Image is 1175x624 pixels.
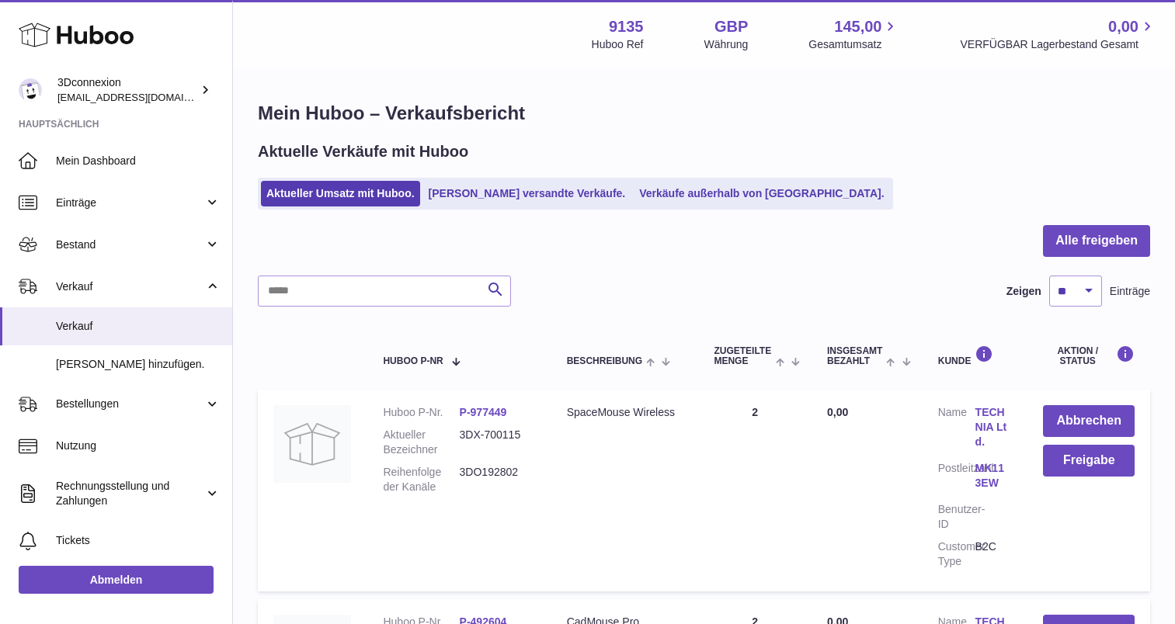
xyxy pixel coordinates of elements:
a: TECHNIA Ltd. [975,405,1013,449]
span: Insgesamt bezahlt [827,346,882,366]
dt: Postleitzahl [938,461,975,494]
dt: Name [938,405,975,453]
dt: Huboo P-Nr. [383,405,459,420]
span: Tickets [56,533,221,548]
a: [PERSON_NAME] versandte Verkäufe. [423,181,631,206]
span: Nutzung [56,439,221,453]
div: Währung [704,37,749,52]
dt: Customer Type [938,539,975,569]
dt: Benutzer-ID [938,502,975,532]
div: SpaceMouse Wireless [567,405,683,420]
label: Zeigen [1006,284,1041,299]
span: Huboo P-Nr [383,356,443,366]
span: Einträge [1110,284,1150,299]
a: Abmelden [19,566,214,594]
dt: Reihenfolge der Kanäle [383,465,459,494]
span: 0,00 [1108,16,1138,37]
a: Verkäufe außerhalb von [GEOGRAPHIC_DATA]. [634,181,889,206]
a: P-977449 [460,406,507,418]
span: Gesamtumsatz [808,37,899,52]
strong: 9135 [609,16,644,37]
button: Abbrechen [1043,405,1135,437]
a: 145,00 Gesamtumsatz [808,16,899,52]
img: order_eu@3dconnexion.com [19,78,42,102]
span: 0,00 [827,406,848,418]
a: Aktueller Umsatz mit Huboo. [261,181,420,206]
dd: B2C [975,539,1013,569]
dd: 3DX-700115 [460,428,536,457]
td: 2 [698,390,812,591]
span: ZUGETEILTE Menge [714,346,771,366]
span: Verkauf [56,319,221,334]
span: VERFÜGBAR Lagerbestand Gesamt [960,37,1156,52]
span: Bestand [56,237,204,252]
span: Bestellungen [56,397,204,411]
span: [EMAIL_ADDRESS][DOMAIN_NAME] [57,91,228,103]
button: Freigabe [1043,445,1135,477]
span: Beschreibung [567,356,642,366]
div: Aktion / Status [1043,345,1135,366]
span: Verkauf [56,279,204,294]
dt: Aktueller Bezeichner [383,428,459,457]
img: no-photo.jpg [273,405,351,483]
span: 145,00 [834,16,881,37]
div: Kunde [938,345,1013,366]
button: Alle freigeben [1043,225,1150,257]
span: Mein Dashboard [56,154,221,168]
strong: GBP [714,16,748,37]
span: Einträge [56,196,204,210]
span: [PERSON_NAME] hinzufügen. [56,357,221,372]
h2: Aktuelle Verkäufe mit Huboo [258,141,468,162]
h1: Mein Huboo – Verkaufsbericht [258,101,1150,126]
span: Rechnungsstellung und Zahlungen [56,479,204,508]
a: MK11 3EW [975,461,1013,491]
div: Huboo Ref [592,37,644,52]
dd: 3DO192802 [460,465,536,494]
a: 0,00 VERFÜGBAR Lagerbestand Gesamt [960,16,1156,52]
div: 3Dconnexion [57,75,197,105]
